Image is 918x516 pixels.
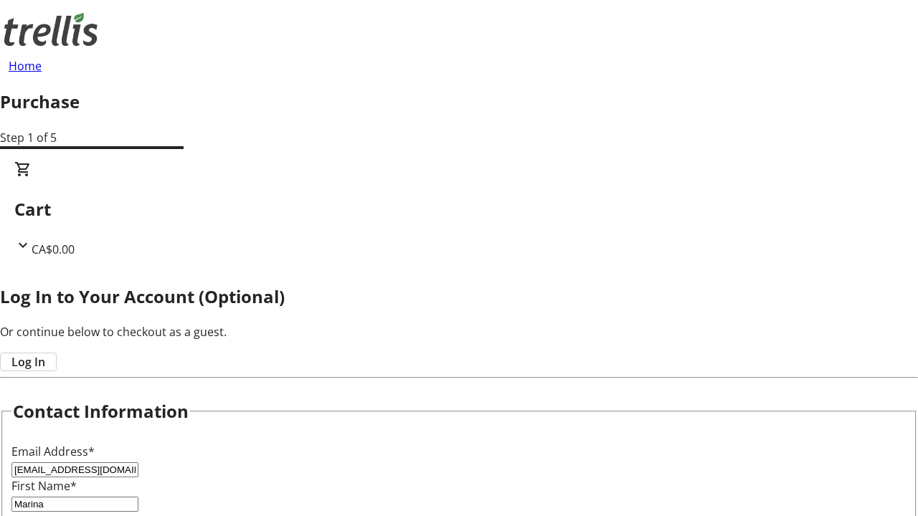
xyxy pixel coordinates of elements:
label: First Name* [11,478,77,494]
h2: Cart [14,196,904,222]
span: Log In [11,353,45,371]
span: CA$0.00 [32,242,75,257]
label: Email Address* [11,444,95,459]
div: CartCA$0.00 [14,161,904,258]
h2: Contact Information [13,398,189,424]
